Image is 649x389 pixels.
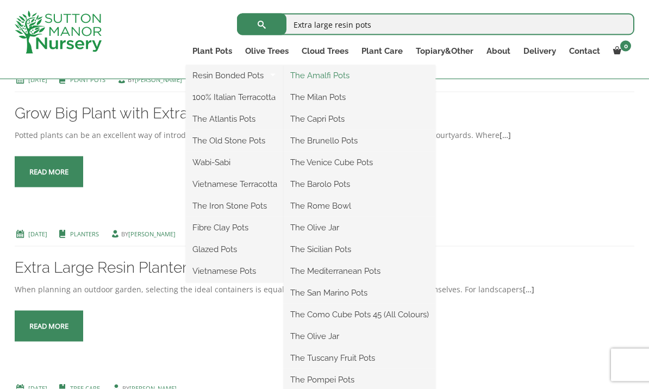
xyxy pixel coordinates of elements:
a: Glazed Pots [186,241,284,258]
a: The Pompei Pots [284,372,435,388]
a: Extra Large Resin Planters for Outdoor Gardens [15,259,340,277]
a: The Venice Cube Pots [284,154,435,171]
a: Read more [15,311,83,342]
a: The Rome Bowl [284,198,435,214]
a: Delivery [517,43,563,59]
div: When planning an outdoor garden, selecting the ideal containers is equally as important as pickin... [15,283,634,296]
a: The Olive Jar [284,219,435,236]
span: by [116,76,182,84]
a: [DATE] [28,76,47,84]
div: Potted plants can be an excellent way of introducing greenery, shade, and structure to small gard... [15,129,634,142]
a: Planters [70,230,99,238]
a: Read more [15,156,83,187]
img: logo [15,11,102,54]
a: [PERSON_NAME] [135,76,182,84]
a: Plant Pots [70,76,105,84]
a: The Sicilian Pots [284,241,435,258]
a: The Tuscany Fruit Pots [284,350,435,366]
a: Grow Big Plant with Extra Large Tree Plant Pots [15,104,338,122]
a: […] [500,130,511,140]
a: The Barolo Pots [284,176,435,192]
a: […] [523,284,534,294]
a: 100% Italian Terracotta [186,89,284,105]
a: The Old Stone Pots [186,133,284,149]
a: [PERSON_NAME] [128,230,176,238]
a: Resin Bonded Pots [186,67,284,84]
a: Vietnamese Terracotta [186,176,284,192]
a: The Mediterranean Pots [284,263,435,279]
a: The San Marino Pots [284,285,435,301]
span: by [110,230,176,238]
input: Search... [237,14,634,35]
a: Plant Care [355,43,409,59]
a: Vietnamese Pots [186,263,284,279]
span: 0 [620,41,631,52]
a: The Brunello Pots [284,133,435,149]
a: Contact [563,43,607,59]
a: About [480,43,517,59]
a: Fibre Clay Pots [186,219,284,236]
a: The Milan Pots [284,89,435,105]
a: Plant Pots [186,43,239,59]
a: The Amalfi Pots [284,67,435,84]
a: Topiary&Other [409,43,480,59]
a: The Capri Pots [284,111,435,127]
a: Cloud Trees [295,43,355,59]
a: The Iron Stone Pots [186,198,284,214]
a: The Atlantis Pots [186,111,284,127]
a: [DATE] [28,230,47,238]
a: The Como Cube Pots 45 (All Colours) [284,306,435,323]
a: 0 [607,43,634,59]
a: Olive Trees [239,43,295,59]
a: Wabi-Sabi [186,154,284,171]
a: The Olive Jar [284,328,435,344]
